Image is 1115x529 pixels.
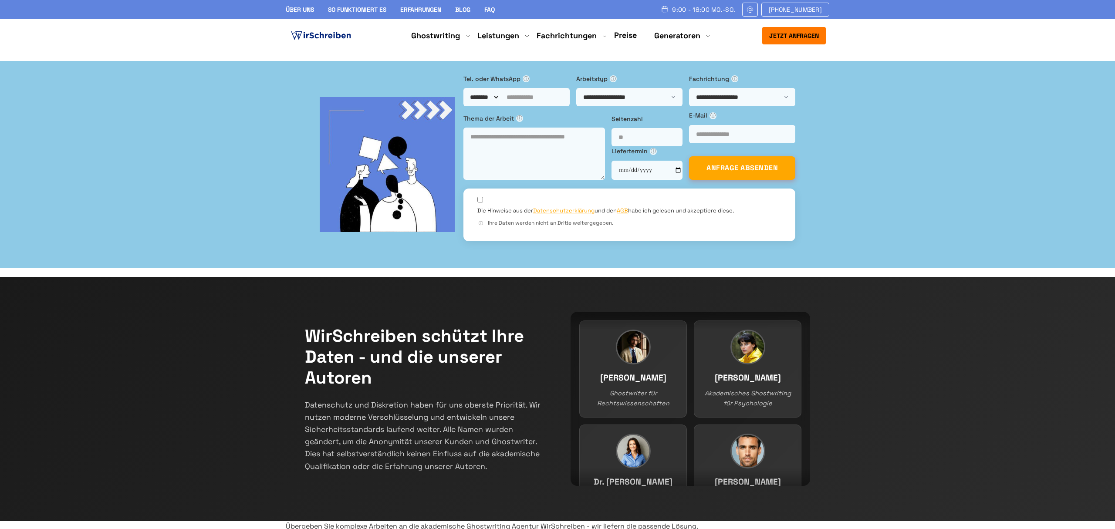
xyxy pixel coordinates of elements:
a: Preise [614,30,637,40]
a: Generatoren [654,30,700,41]
span: [PHONE_NUMBER] [769,6,822,13]
p: Datenschutz und Diskretion haben für uns oberste Priorität. Wir nutzen moderne Verschlüsselung un... [305,399,544,472]
a: Über uns [286,6,314,13]
label: Liefertermin [612,146,683,156]
a: So funktioniert es [328,6,386,13]
img: Email [746,6,754,13]
button: Jetzt anfragen [762,27,826,44]
a: AGB [617,207,628,214]
label: Thema der Arbeit [463,114,605,123]
span: ⓘ [477,220,484,227]
span: ⓘ [650,148,657,155]
img: Schedule [661,6,669,13]
h3: [PERSON_NAME] [703,371,792,384]
span: ⓘ [731,75,738,82]
div: Team members continuous slider [571,312,810,486]
a: Ghostwriting [411,30,460,41]
span: ⓘ [523,75,530,82]
img: logo ghostwriter-österreich [289,29,353,42]
h3: Dr. [PERSON_NAME] [588,475,678,489]
h2: WirSchreiben schützt Ihre Daten - und die unserer Autoren [305,326,544,388]
label: Seitenzahl [612,114,683,124]
label: Tel. oder WhatsApp [463,74,570,84]
h3: [PERSON_NAME] [588,371,678,384]
a: [PHONE_NUMBER] [761,3,829,17]
a: Erfahrungen [400,6,441,13]
button: ANFRAGE ABSENDEN [689,156,795,180]
span: ⓘ [610,75,617,82]
a: Blog [455,6,470,13]
span: ⓘ [516,115,523,122]
a: Leistungen [477,30,519,41]
a: Datenschutzerklärung [533,207,595,214]
span: 9:00 - 18:00 Mo.-So. [672,6,735,13]
label: Die Hinweise aus der und den habe ich gelesen und akzeptiere diese. [477,207,734,215]
div: Ihre Daten werden nicht an Dritte weitergegeben. [477,219,781,227]
label: Arbeitstyp [576,74,683,84]
h3: [PERSON_NAME] [703,475,792,489]
span: ⓘ [710,112,716,119]
label: Fachrichtung [689,74,795,84]
a: FAQ [484,6,495,13]
a: Fachrichtungen [537,30,597,41]
label: E-Mail [689,111,795,120]
img: bg [320,97,455,232]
